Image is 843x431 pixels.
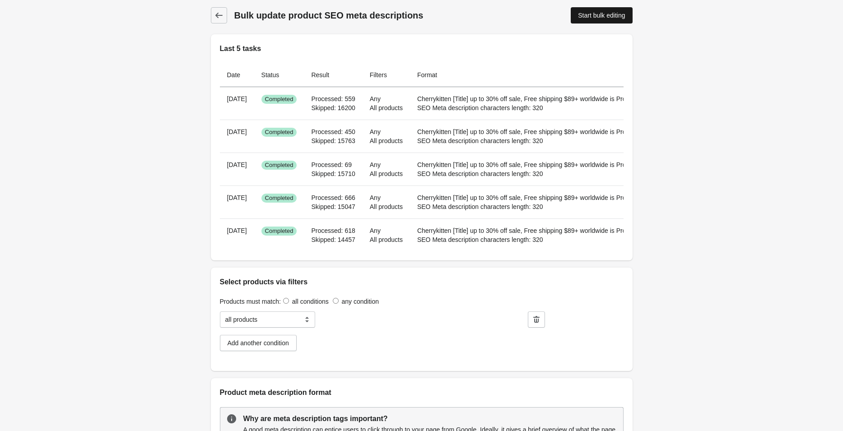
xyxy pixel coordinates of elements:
td: Processed: 666 Skipped: 15047 [304,185,362,218]
div: Start bulk editing [578,12,625,19]
label: any condition [341,298,379,305]
span: Completed [261,95,297,104]
td: Processed: 559 Skipped: 16200 [304,87,362,120]
button: Add another condition [220,335,297,351]
th: Status [254,63,304,87]
td: Any All products [363,218,410,251]
h2: Product meta description format [220,387,624,398]
td: Any All products [363,87,410,120]
td: Processed: 450 Skipped: 15763 [304,120,362,153]
td: Processed: 69 Skipped: 15710 [304,153,362,185]
span: Completed [261,227,297,236]
label: all conditions [292,298,329,305]
div: Add another condition [228,339,289,347]
h2: Last 5 tasks [220,43,624,54]
th: Result [304,63,362,87]
th: Filters [363,63,410,87]
span: Completed [261,194,297,203]
td: Any All products [363,120,410,153]
td: Processed: 618 Skipped: 14457 [304,218,362,251]
td: Any All products [363,185,410,218]
th: [DATE] [220,218,254,251]
th: [DATE] [220,87,254,120]
td: Any All products [363,153,410,185]
h1: Bulk update product SEO meta descriptions [234,9,490,22]
span: Completed [261,161,297,170]
p: Why are meta description tags important? [243,413,616,424]
th: [DATE] [220,120,254,153]
h2: Select products via filters [220,277,624,287]
th: Date [220,63,254,87]
span: Completed [261,128,297,137]
div: Products must match: [220,297,624,306]
a: Start bulk editing [571,7,632,23]
th: [DATE] [220,185,254,218]
th: [DATE] [220,153,254,185]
